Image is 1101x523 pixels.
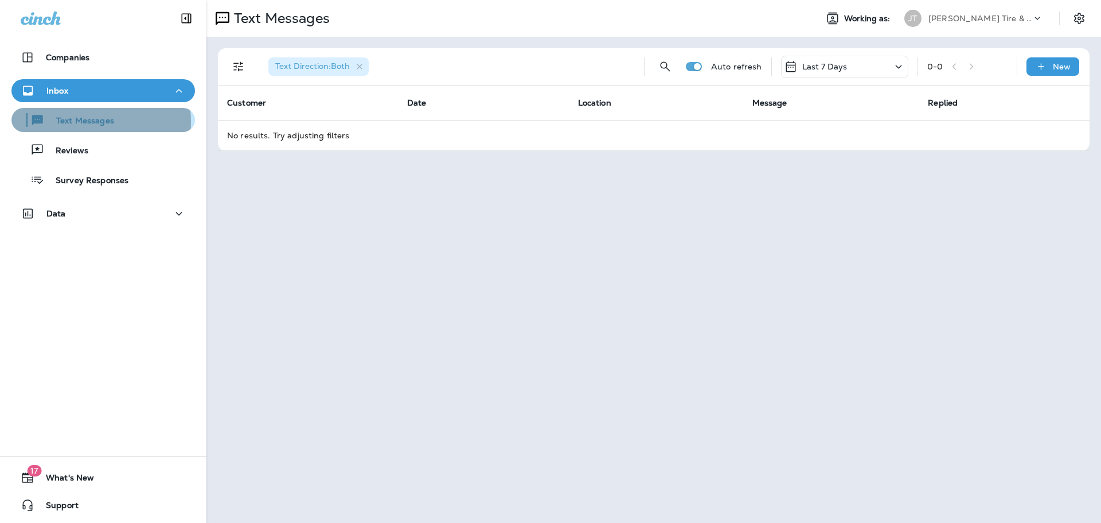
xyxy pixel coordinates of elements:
button: Text Messages [11,108,195,132]
span: 17 [27,465,41,476]
button: Settings [1069,8,1090,29]
span: Replied [928,98,958,108]
p: [PERSON_NAME] Tire & Auto [928,14,1032,23]
p: Companies [46,53,89,62]
span: Customer [227,98,266,108]
button: Filters [227,55,250,78]
p: Inbox [46,86,68,95]
span: Location [578,98,611,108]
button: Survey Responses [11,168,195,192]
p: Text Messages [229,10,330,27]
p: Text Messages [45,116,114,127]
p: Reviews [44,146,88,157]
p: Data [46,209,66,218]
button: Companies [11,46,195,69]
p: New [1053,62,1071,71]
span: What's New [34,473,94,487]
p: Survey Responses [44,176,128,187]
button: Reviews [11,138,195,162]
span: Message [752,98,787,108]
button: Inbox [11,79,195,102]
p: Auto refresh [711,62,762,71]
span: Text Direction : Both [275,61,350,71]
p: Last 7 Days [802,62,848,71]
span: Working as: [844,14,893,24]
button: 17What's New [11,466,195,489]
button: Data [11,202,195,225]
button: Search Messages [654,55,677,78]
span: Date [407,98,427,108]
div: Text Direction:Both [268,57,369,76]
div: 0 - 0 [927,62,943,71]
div: JT [904,10,922,27]
td: No results. Try adjusting filters [218,120,1090,150]
button: Support [11,494,195,517]
span: Support [34,501,79,514]
button: Collapse Sidebar [170,7,202,30]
